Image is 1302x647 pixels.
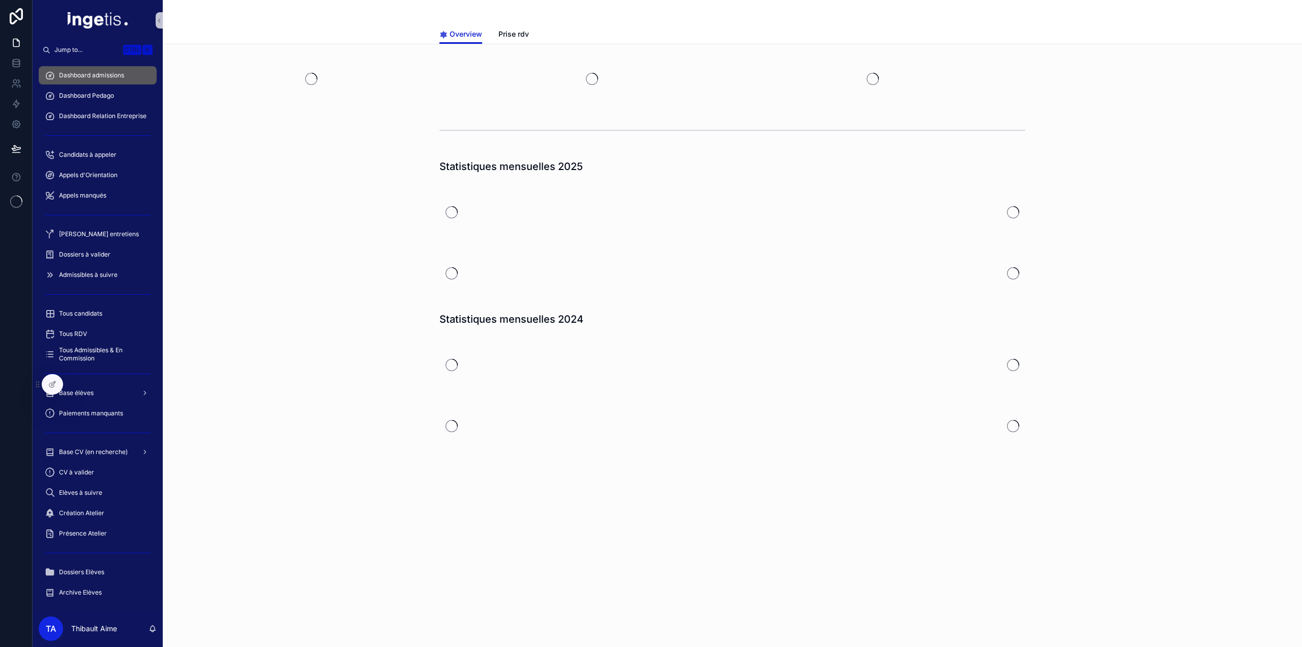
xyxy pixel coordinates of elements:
[46,623,56,635] span: TA
[498,29,529,39] span: Prise rdv
[59,409,123,417] span: Paiements manquants
[54,46,119,54] span: Jump to...
[39,266,157,284] a: Admissibles à suivre
[39,304,157,323] a: Tous candidats
[71,624,117,634] p: Thibault Aime
[39,563,157,581] a: Dossiers Elèves
[39,66,157,85] a: Dashboard admissions
[59,509,104,517] span: Création Atelier
[39,166,157,184] a: Appels d'Orientation
[450,29,482,39] span: Overview
[59,151,116,159] span: Candidats à appeler
[39,404,157,423] a: Paiements manquants
[439,312,583,326] h1: Statistiques mensuelles 2024
[59,191,106,200] span: Appels manqués
[59,568,104,576] span: Dossiers Elèves
[59,271,117,279] span: Admissibles à suivre
[59,346,146,362] span: Tous Admissibles & En Commission
[143,46,152,54] span: K
[59,71,124,79] span: Dashboard admissions
[39,107,157,125] a: Dashboard Relation Entreprise
[39,345,157,363] a: Tous Admissibles & En Commission
[59,92,114,100] span: Dashboard Pedago
[39,583,157,602] a: Archive Elèves
[59,112,146,120] span: Dashboard Relation Entreprise
[498,25,529,45] a: Prise rdv
[59,588,102,597] span: Archive Elèves
[39,87,157,105] a: Dashboard Pedago
[59,468,94,476] span: CV à valider
[59,389,94,397] span: Base élèves
[59,448,128,456] span: Base CV (en recherche)
[39,325,157,343] a: Tous RDV
[59,529,107,538] span: Présence Atelier
[59,250,110,259] span: Dossiers à valider
[123,45,141,55] span: Ctrl
[39,384,157,402] a: Base élèves
[59,310,102,318] span: Tous candidats
[39,463,157,482] a: CV à valider
[39,225,157,243] a: [PERSON_NAME] entretiens
[39,245,157,264] a: Dossiers à valider
[439,25,482,44] a: Overview
[39,186,157,205] a: Appels manqués
[33,59,163,610] div: scrollable content
[39,443,157,461] a: Base CV (en recherche)
[39,41,157,59] button: Jump to...CtrlK
[59,330,87,338] span: Tous RDV
[39,484,157,502] a: Elèves à suivre
[59,171,117,179] span: Appels d'Orientation
[39,146,157,164] a: Candidats à appeler
[68,12,128,29] img: App logo
[39,504,157,522] a: Création Atelier
[39,524,157,543] a: Présence Atelier
[439,159,583,174] h1: Statistiques mensuelles 2025
[59,230,139,238] span: [PERSON_NAME] entretiens
[59,489,102,497] span: Elèves à suivre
